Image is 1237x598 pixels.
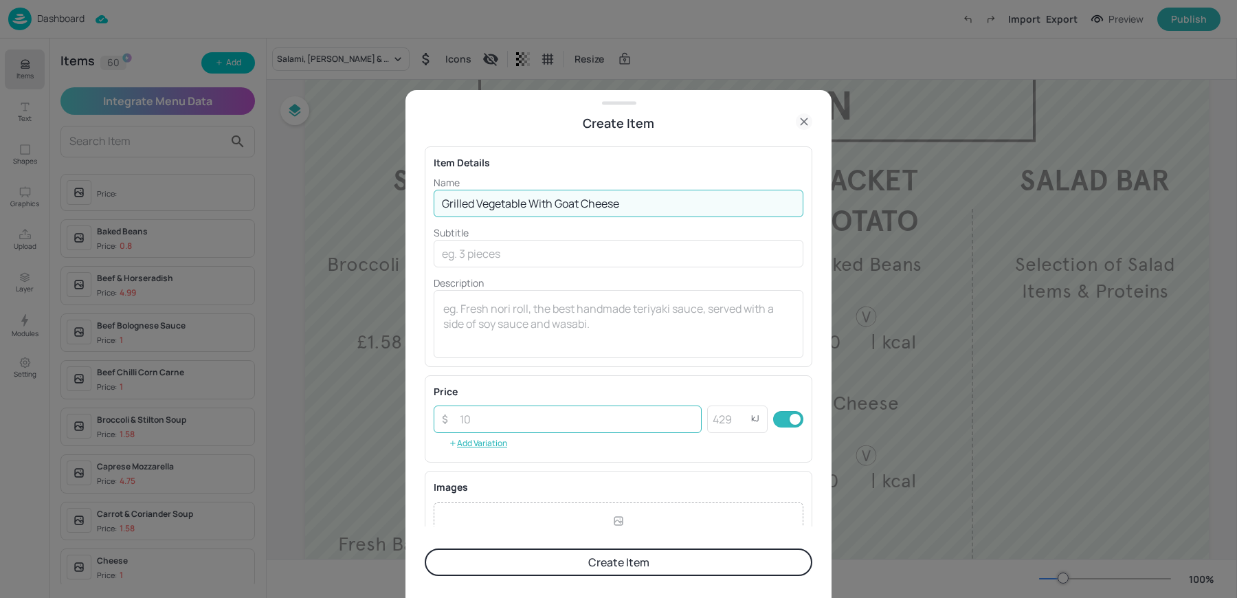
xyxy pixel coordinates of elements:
[434,384,458,399] p: Price
[434,155,803,170] div: Item Details
[434,190,803,217] input: eg. Chicken Teriyaki Sushi Roll
[434,480,803,494] p: Images
[434,276,803,290] p: Description
[434,175,803,190] p: Name
[434,433,522,454] button: Add Variation
[434,225,803,240] p: Subtitle
[425,549,812,576] button: Create Item
[751,414,759,423] p: kJ
[707,406,751,433] input: 429
[434,240,803,267] input: eg. 3 pieces
[425,113,812,133] div: Create Item
[452,406,702,433] input: 10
